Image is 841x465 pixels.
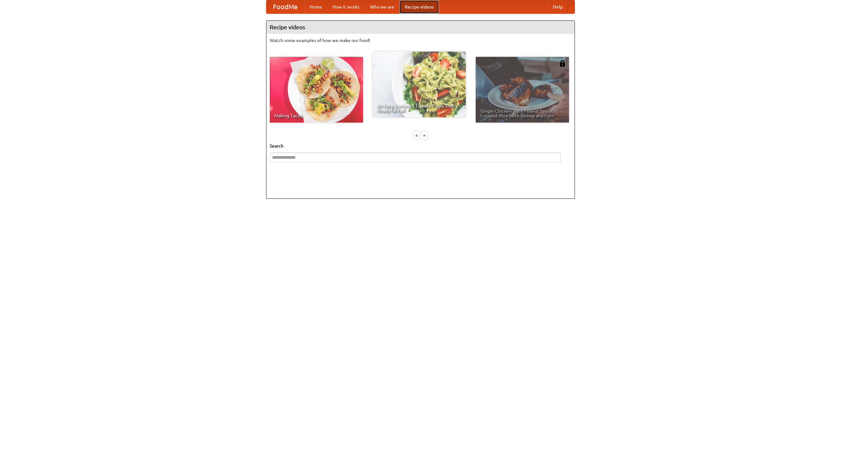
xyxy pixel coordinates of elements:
img: 483408.png [559,60,566,67]
h5: Search [270,143,571,149]
h4: Recipe videos [266,21,575,34]
a: Home [304,0,327,13]
a: FoodMe [266,0,304,13]
span: An Easy, Summery Tomato Pasta That's Ready for Fall [377,104,461,113]
a: Who we are [365,0,399,13]
a: Recipe videos [399,0,439,13]
div: » [421,131,427,139]
a: Making Tacos [270,57,363,123]
a: How it works [327,0,365,13]
div: « [414,131,420,139]
a: An Easy, Summery Tomato Pasta That's Ready for Fall [373,52,466,117]
span: Making Tacos [274,113,358,118]
a: Help [548,0,568,13]
p: Watch some examples of how we make our food! [270,37,571,44]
